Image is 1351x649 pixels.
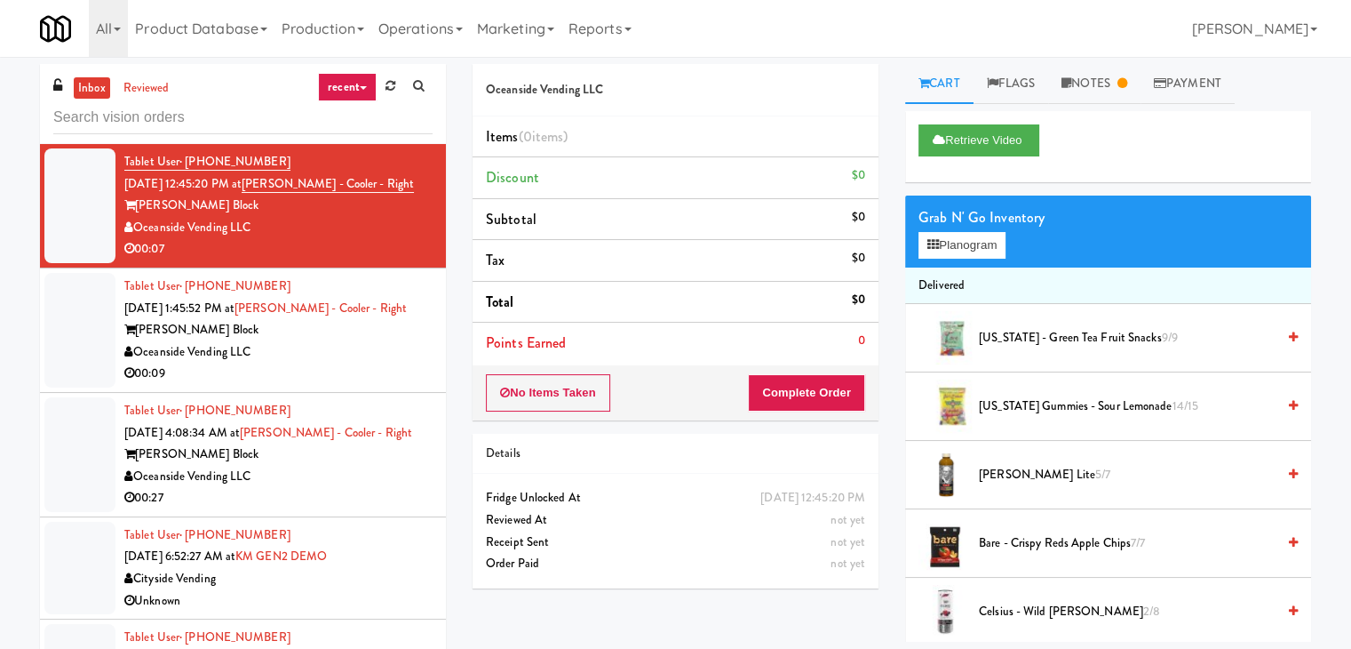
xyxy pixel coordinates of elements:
[972,464,1298,486] div: [PERSON_NAME] Lite5/7
[972,601,1298,623] div: Celsius - Wild [PERSON_NAME]2/8
[124,277,290,294] a: Tablet User· [PHONE_NUMBER]
[1140,64,1235,104] a: Payment
[124,300,234,316] span: [DATE] 1:45:52 PM at
[486,509,865,532] div: Reviewed At
[40,144,446,268] li: Tablet User· [PHONE_NUMBER][DATE] 12:45:20 PM at[PERSON_NAME] - Cooler - Right[PERSON_NAME] Block...
[124,238,433,260] div: 00:07
[918,232,1005,259] button: Planogram
[179,629,290,645] span: · [PHONE_NUMBER]
[532,126,564,147] ng-pluralize: items
[519,126,568,147] span: (0 )
[760,487,865,509] div: [DATE] 12:45:20 PM
[242,175,414,193] a: [PERSON_NAME] - Cooler - Right
[124,153,290,171] a: Tablet User· [PHONE_NUMBER]
[486,167,539,188] span: Discount
[972,327,1298,349] div: [US_STATE] - Green Tea Fruit Snacks9/9
[486,209,536,229] span: Subtotal
[1095,466,1110,483] span: 5/7
[124,319,433,341] div: [PERSON_NAME] Block
[486,553,865,575] div: Order Paid
[486,84,865,97] h5: Oceanside Vending LLC
[179,402,290,419] span: · [PHONE_NUMBER]
[979,601,1276,623] span: Celsius - Wild [PERSON_NAME]
[40,393,446,517] li: Tablet User· [PHONE_NUMBER][DATE] 4:08:34 AM at[PERSON_NAME] - Cooler - Right[PERSON_NAME] BlockO...
[1162,329,1178,346] span: 9/9
[979,327,1276,349] span: [US_STATE] - Green Tea Fruit Snacks
[979,464,1276,486] span: [PERSON_NAME] Lite
[124,217,433,239] div: Oceanside Vending LLC
[124,175,242,192] span: [DATE] 12:45:20 PM at
[972,396,1298,418] div: [US_STATE] Gummies - Sour Lemonade14/15
[124,526,290,543] a: Tablet User· [PHONE_NUMBER]
[119,77,174,100] a: reviewed
[179,277,290,294] span: · [PHONE_NUMBER]
[1143,603,1160,620] span: 2/8
[124,444,433,466] div: [PERSON_NAME] Block
[40,268,446,393] li: Tablet User· [PHONE_NUMBER][DATE] 1:45:52 PM at[PERSON_NAME] - Cooler - Right[PERSON_NAME] BlockO...
[852,206,865,228] div: $0
[124,363,433,385] div: 00:09
[905,64,974,104] a: Cart
[748,374,865,412] button: Complete Order
[40,13,71,44] img: Micromart
[486,292,514,312] span: Total
[852,289,865,311] div: $0
[124,629,290,645] a: Tablet User· [PHONE_NUMBER]
[486,126,568,147] span: Items
[979,396,1276,418] span: [US_STATE] Gummies - Sour Lemonade
[124,466,433,488] div: Oceanside Vending LLC
[486,374,610,412] button: No Items Taken
[124,341,433,364] div: Oceanside Vending LLC
[858,330,865,352] div: 0
[179,526,290,543] span: · [PHONE_NUMBER]
[486,250,505,270] span: Tax
[1131,534,1145,551] span: 7/7
[1048,64,1140,104] a: Notes
[235,548,327,565] a: KM GEN2 DEMO
[830,511,865,528] span: not yet
[830,555,865,572] span: not yet
[830,533,865,550] span: not yet
[318,73,377,101] a: recent
[179,153,290,170] span: · [PHONE_NUMBER]
[74,77,110,100] a: inbox
[972,533,1298,555] div: bare - Crispy Reds Apple Chips7/7
[918,204,1298,231] div: Grab N' Go Inventory
[53,101,433,134] input: Search vision orders
[124,424,240,441] span: [DATE] 4:08:34 AM at
[486,333,566,353] span: Points Earned
[852,247,865,269] div: $0
[852,164,865,187] div: $0
[124,487,433,509] div: 00:27
[234,300,407,316] a: [PERSON_NAME] - Cooler - Right
[240,424,412,441] a: [PERSON_NAME] - Cooler - Right
[40,517,446,620] li: Tablet User· [PHONE_NUMBER][DATE] 6:52:27 AM atKM GEN2 DEMOCityside VendingUnknown
[979,533,1276,555] span: bare - Crispy Reds Apple Chips
[486,443,865,465] div: Details
[124,568,433,590] div: Cityside Vending
[974,64,1049,104] a: Flags
[124,195,433,217] div: [PERSON_NAME] Block
[124,590,433,613] div: Unknown
[486,487,865,509] div: Fridge Unlocked At
[486,532,865,554] div: Receipt Sent
[124,548,235,565] span: [DATE] 6:52:27 AM at
[905,268,1311,305] li: Delivered
[1172,397,1198,414] span: 14/15
[124,402,290,419] a: Tablet User· [PHONE_NUMBER]
[918,124,1039,156] button: Retrieve Video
